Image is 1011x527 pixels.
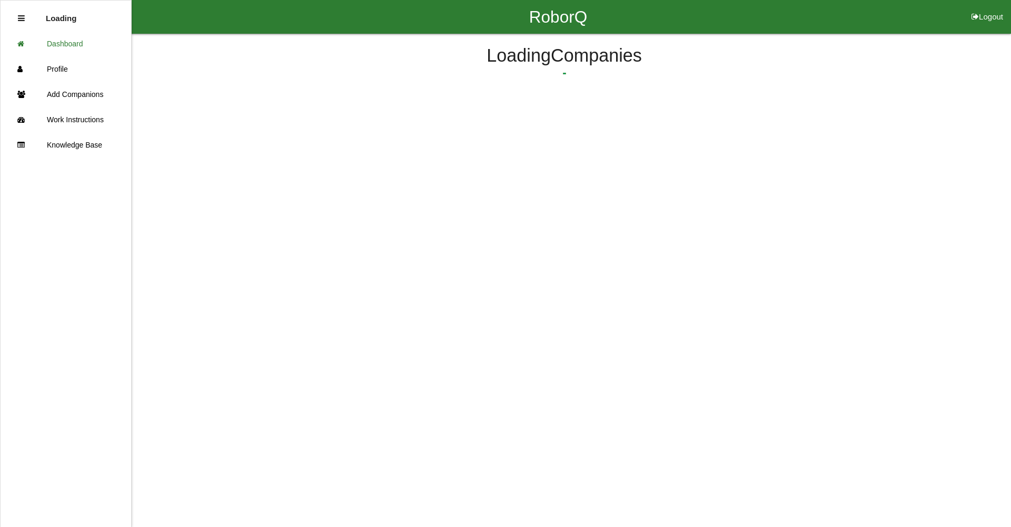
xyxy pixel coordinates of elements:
[46,6,76,23] p: Loading
[1,31,131,56] a: Dashboard
[1,82,131,107] a: Add Companions
[18,6,25,31] div: Close
[158,46,970,66] h4: Loading Companies
[1,132,131,158] a: Knowledge Base
[1,56,131,82] a: Profile
[1,107,131,132] a: Work Instructions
